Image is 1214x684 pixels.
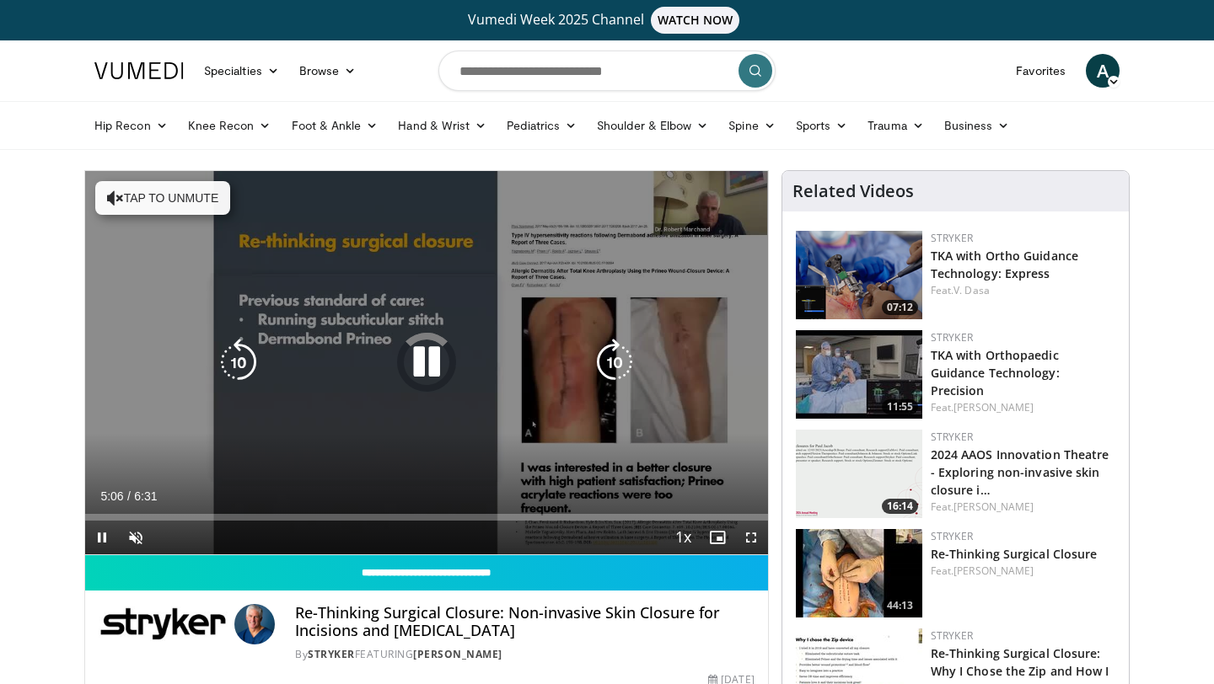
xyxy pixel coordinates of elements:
[1086,54,1120,88] a: A
[796,231,922,319] a: 07:12
[931,330,973,345] a: Stryker
[97,7,1117,34] a: Vumedi Week 2025 ChannelWATCH NOW
[438,51,776,91] input: Search topics, interventions
[84,109,178,142] a: Hip Recon
[651,7,740,34] span: WATCH NOW
[931,347,1060,398] a: TKA with Orthopaedic Guidance Technology: Precision
[953,400,1034,414] a: [PERSON_NAME]
[1006,54,1076,88] a: Favorites
[178,109,282,142] a: Knee Recon
[796,529,922,617] a: 44:13
[718,109,785,142] a: Spine
[934,109,1020,142] a: Business
[796,430,922,518] img: 6b3867e3-9d1b-463d-a141-4b6c45d671eb.png.150x105_q85_crop-smart_upscale.png
[388,109,497,142] a: Hand & Wrist
[796,330,922,419] a: 11:55
[857,109,934,142] a: Trauma
[953,283,990,297] a: V. Dasa
[94,62,184,79] img: VuMedi Logo
[194,54,289,88] a: Specialties
[85,521,119,554] button: Pause
[882,598,918,613] span: 44:13
[701,521,734,554] button: Enable picture-in-picture mode
[931,564,1115,579] div: Feat.
[85,171,768,555] video-js: Video Player
[786,109,858,142] a: Sports
[134,489,157,503] span: 6:31
[413,647,502,661] a: [PERSON_NAME]
[931,400,1115,415] div: Feat.
[931,231,973,245] a: Stryker
[796,330,922,419] img: 95a24ec6-db12-4acc-8540-7b2e5c885792.150x105_q85_crop-smart_upscale.jpg
[931,248,1078,281] a: TKA with Ortho Guidance Technology: Express
[931,430,973,444] a: Stryker
[796,430,922,518] a: 16:14
[289,54,367,88] a: Browse
[127,489,131,503] span: /
[792,181,914,201] h4: Related Videos
[796,529,922,617] img: cb16bbc1-7431-4221-a550-032fc4e6ebe3.150x105_q85_crop-smart_upscale.jpg
[234,604,275,644] img: Avatar
[931,546,1098,562] a: Re-Thinking Surgical Closure
[85,514,768,521] div: Progress Bar
[931,628,973,643] a: Stryker
[953,500,1034,514] a: [PERSON_NAME]
[587,109,718,142] a: Shoulder & Elbow
[95,181,230,215] button: Tap to unmute
[734,521,768,554] button: Fullscreen
[953,564,1034,578] a: [PERSON_NAME]
[295,647,754,662] div: By FEATURING
[100,489,123,503] span: 5:06
[295,604,754,640] h4: Re-Thinking Surgical Closure: Non-invasive Skin Closure for Incisions and [MEDICAL_DATA]
[882,499,918,514] span: 16:14
[282,109,389,142] a: Foot & Ankle
[667,521,701,554] button: Playback Rate
[119,521,153,554] button: Unmute
[882,300,918,315] span: 07:12
[931,529,973,543] a: Stryker
[882,399,918,414] span: 11:55
[99,604,228,644] img: Stryker
[931,446,1109,498] a: 2024 AAOS Innovation Theatre - Exploring non-invasive skin closure i…
[308,647,355,661] a: Stryker
[796,231,922,319] img: e8d29c52-6dac-44d2-8175-c6c6fe8d93df.png.150x105_q85_crop-smart_upscale.png
[497,109,587,142] a: Pediatrics
[931,283,1115,298] div: Feat.
[931,500,1115,515] div: Feat.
